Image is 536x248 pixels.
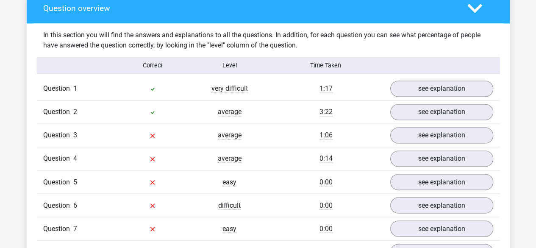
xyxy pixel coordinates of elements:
span: 0:00 [319,178,333,186]
span: Question [43,177,73,187]
span: 0:00 [319,224,333,233]
span: 7 [73,224,77,232]
div: Time Taken [268,61,383,70]
a: see explanation [390,81,493,97]
span: Question [43,130,73,140]
span: average [218,131,242,139]
a: see explanation [390,104,493,120]
a: see explanation [390,197,493,213]
a: see explanation [390,127,493,143]
span: 3 [73,131,77,139]
span: 1:17 [319,84,333,93]
span: Question [43,107,73,117]
span: Question [43,153,73,164]
a: see explanation [390,174,493,190]
span: 1:06 [319,131,333,139]
span: 4 [73,154,77,162]
span: easy [222,178,236,186]
span: Question [43,223,73,234]
span: 0:00 [319,201,333,209]
span: easy [222,224,236,233]
span: 3:22 [319,108,333,116]
span: average [218,108,242,116]
a: see explanation [390,150,493,167]
span: Question [43,200,73,210]
span: 2 [73,108,77,116]
span: difficult [218,201,241,209]
div: In this section you will find the answers and explanations to all the questions. In addition, for... [37,30,500,50]
div: Level [191,61,268,70]
span: 6 [73,201,77,209]
span: 1 [73,84,77,92]
span: average [218,154,242,163]
span: very difficult [211,84,248,93]
a: see explanation [390,220,493,237]
span: Question [43,84,73,94]
span: 5 [73,178,77,186]
h4: Question overview [43,3,455,13]
span: 0:14 [319,154,333,163]
div: Correct [114,61,191,70]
